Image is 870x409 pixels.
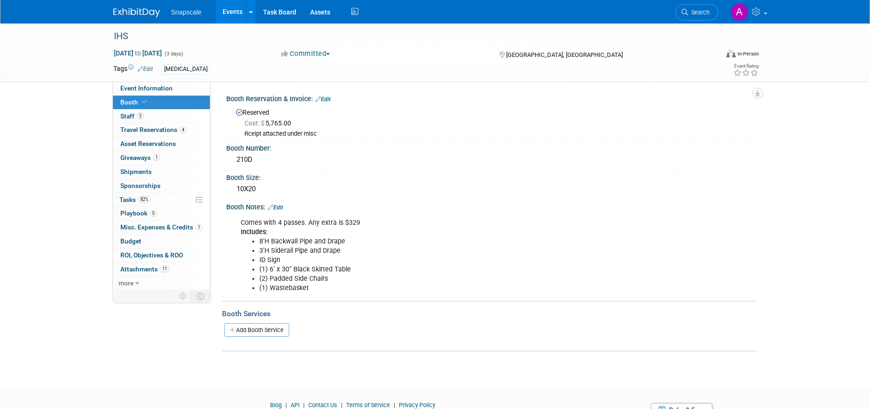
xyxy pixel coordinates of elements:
li: (1) 6’ x 30” Black Skirted Table [259,265,649,274]
div: Event Format [663,49,759,62]
span: Playbook [120,209,157,217]
div: 210D [233,153,750,167]
td: Personalize Event Tab Strip [175,290,191,302]
img: Format-Inperson.png [726,50,736,57]
span: Shipments [120,168,152,175]
li: 3’H Siderail Pipe and Drape [259,246,649,256]
a: Blog [270,402,282,409]
a: ROI, Objectives & ROO [113,249,210,262]
img: Alex Corrigan [731,3,748,21]
span: 5,765.00 [244,119,295,127]
a: Tasks82% [113,193,210,207]
a: Edit [268,204,283,211]
img: ExhibitDay [113,8,160,17]
a: Contact Us [308,402,337,409]
div: IHS [111,28,704,45]
a: Edit [138,66,153,72]
span: Event Information [120,84,173,92]
span: Tasks [119,196,151,203]
a: Budget [113,235,210,248]
a: Shipments [113,165,210,179]
span: Travel Reservations [120,126,187,133]
span: [DATE] [DATE] [113,49,162,57]
li: (2) Padded Side Chairs [259,274,649,284]
span: more [118,279,133,287]
a: Attachments11 [113,263,210,276]
a: Booth [113,96,210,109]
span: [GEOGRAPHIC_DATA], [GEOGRAPHIC_DATA] [506,51,623,58]
a: Event Information [113,82,210,95]
span: Misc. Expenses & Credits [120,223,202,231]
span: 1 [153,154,160,161]
span: Booth [120,98,149,106]
a: Misc. Expenses & Credits1 [113,221,210,234]
a: Playbook5 [113,207,210,220]
span: | [391,402,397,409]
i: Booth reservation complete [142,99,147,104]
div: Booth Services [222,309,757,319]
span: Cost: $ [244,119,265,127]
a: Add Booth Service [224,323,289,337]
span: 4 [180,126,187,133]
div: Event Rating [733,64,759,69]
span: | [283,402,289,409]
div: Booth Reservation & Invoice: [226,92,757,104]
span: Snapscale [171,8,202,16]
div: Comes with 4 passes. Any extra is $329 [234,214,654,298]
span: (3 days) [164,51,183,57]
span: Sponsorships [120,182,160,189]
li: 8’H Backwall Pipe and Drape [259,237,649,246]
a: Asset Reservations [113,137,210,151]
span: 82% [138,196,151,203]
a: Giveaways1 [113,151,210,165]
a: Travel Reservations4 [113,123,210,137]
span: Attachments [120,265,169,273]
a: Terms of Service [346,402,390,409]
span: 1 [195,224,202,231]
span: Giveaways [120,154,160,161]
div: Reserved [233,105,750,138]
b: Includes: [241,228,268,236]
li: (1) Wastebasket [259,284,649,293]
td: Tags [113,64,153,75]
a: Search [675,4,718,21]
button: Committed [278,49,334,59]
span: | [301,402,307,409]
span: | [339,402,345,409]
div: Rceipt attached under misc [244,130,750,138]
a: Sponsorships [113,179,210,193]
span: Asset Reservations [120,140,176,147]
div: Booth Number: [226,141,757,153]
div: In-Person [737,50,759,57]
a: more [113,277,210,290]
a: API [291,402,299,409]
a: Edit [315,96,331,103]
td: Toggle Event Tabs [191,290,210,302]
li: ID Sign [259,256,649,265]
span: 11 [160,265,169,272]
span: Search [688,9,710,16]
span: ROI, Objectives & ROO [120,251,183,259]
span: 5 [150,210,157,217]
div: Booth Size: [226,171,757,182]
a: Staff3 [113,110,210,123]
span: to [133,49,142,57]
span: Budget [120,237,141,245]
span: 3 [137,112,144,119]
div: [MEDICAL_DATA] [161,64,210,74]
span: Staff [120,112,144,120]
div: 10X20 [233,182,750,196]
a: Privacy Policy [399,402,435,409]
div: Booth Notes: [226,200,757,212]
